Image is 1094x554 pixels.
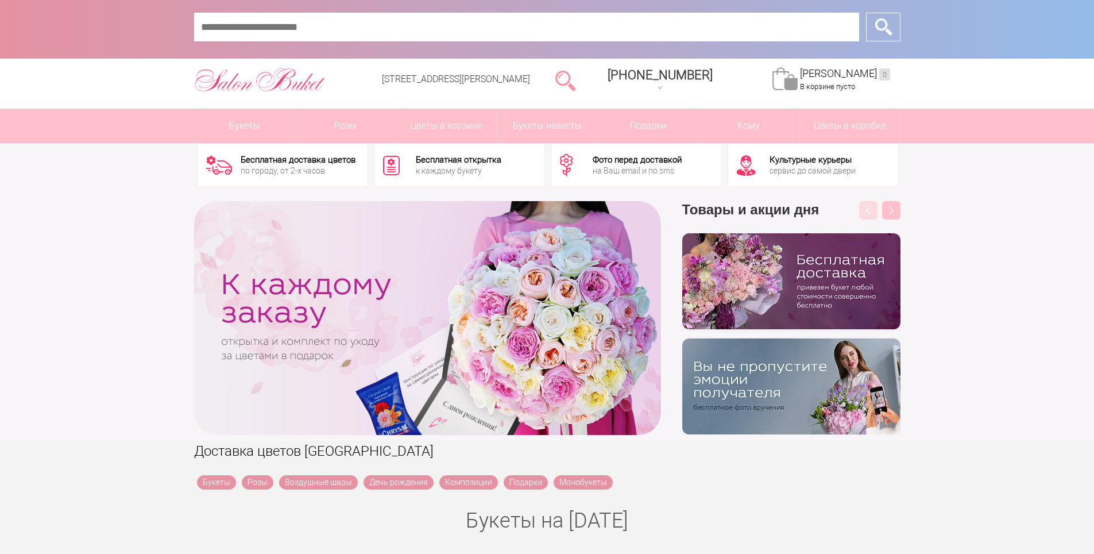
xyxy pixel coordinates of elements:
a: [PERSON_NAME] [800,67,890,80]
a: Подарки [598,109,698,143]
a: Композиции [439,475,498,490]
a: Розы [295,109,396,143]
div: Бесплатная доставка цветов [241,156,355,164]
a: Подарки [504,475,548,490]
ins: 0 [879,68,890,80]
a: Цветы в корзине [396,109,497,143]
a: Цветы в коробке [799,109,900,143]
h1: Доставка цветов [GEOGRAPHIC_DATA] [194,441,900,461]
img: v9wy31nijnvkfycrkduev4dhgt9psb7e.png.webp [682,338,900,434]
div: Бесплатная открытка [416,156,501,164]
div: Фото перед доставкой [593,156,682,164]
a: Розы [242,475,273,490]
a: [STREET_ADDRESS][PERSON_NAME] [382,74,530,84]
a: Букеты на [DATE] [466,509,628,533]
div: Культурные курьеры [770,156,856,164]
button: Next [882,201,900,220]
div: на Ваш email и по sms [593,167,682,175]
a: Букеты [195,109,295,143]
a: День рождения [364,475,434,490]
img: Цветы Нижний Новгород [194,65,326,95]
a: Монобукеты [554,475,613,490]
a: Воздушные шары [279,475,358,490]
div: по городу, от 2-х часов [241,167,355,175]
span: [PHONE_NUMBER] [608,68,713,82]
span: В корзине пусто [800,82,855,91]
h3: Товары и акции дня [682,201,900,233]
a: Букеты невесты [497,109,597,143]
div: сервис до самой двери [770,167,856,175]
img: hpaj04joss48rwypv6hbykmvk1dj7zyr.png.webp [682,233,900,329]
span: Кому [698,109,799,143]
a: Букеты [197,475,236,490]
div: к каждому букету [416,167,501,175]
a: [PHONE_NUMBER] [601,64,720,97]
